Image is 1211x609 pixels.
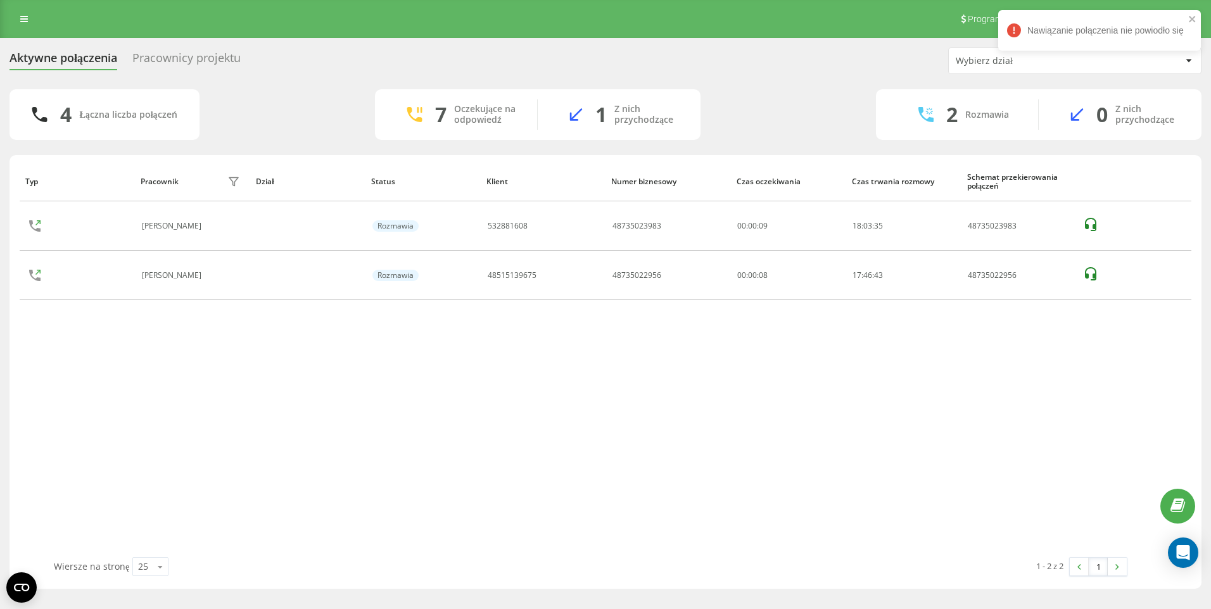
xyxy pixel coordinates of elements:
[998,10,1201,51] div: Nawiązanie połączenia nie powiodło się
[737,222,839,230] div: 00:00:09
[132,51,241,71] div: Pracownicy projektu
[372,220,419,232] div: Rozmawia
[60,103,72,127] div: 4
[614,104,682,125] div: Z nich przychodzące
[946,103,958,127] div: 2
[10,51,117,71] div: Aktywne połączenia
[25,177,129,186] div: Typ
[968,14,1035,24] span: Program poleceń
[6,572,37,603] button: Open CMP widget
[486,177,599,186] div: Klient
[488,222,528,230] div: 532881608
[1089,558,1108,575] a: 1
[142,222,205,230] div: [PERSON_NAME]
[141,177,179,186] div: Pracownik
[853,270,861,280] span: 17
[612,222,661,230] div: 48735023983
[138,560,148,573] div: 25
[371,177,474,186] div: Status
[1188,14,1197,26] button: close
[256,177,359,186] div: Dział
[372,270,419,281] div: Rozmawia
[488,271,536,280] div: 48515139675
[1115,104,1182,125] div: Z nich przychodzące
[1168,537,1198,568] div: Open Intercom Messenger
[595,103,607,127] div: 1
[853,222,883,230] div: : :
[852,177,955,186] div: Czas trwania rozmowy
[853,271,883,280] div: : :
[611,177,724,186] div: Numer biznesowy
[79,110,177,120] div: Łączna liczba połączeń
[737,177,840,186] div: Czas oczekiwania
[612,271,661,280] div: 48735022956
[853,220,861,231] span: 18
[874,220,883,231] span: 35
[435,103,447,127] div: 7
[968,271,1069,280] div: 48735022956
[142,271,205,280] div: [PERSON_NAME]
[965,110,1009,120] div: Rozmawia
[967,173,1070,191] div: Schemat przekierowania połączeń
[863,270,872,280] span: 46
[1036,560,1063,572] div: 1 - 2 z 2
[454,104,518,125] div: Oczekujące na odpowiedź
[1096,103,1108,127] div: 0
[863,220,872,231] span: 03
[956,56,1107,66] div: Wybierz dział
[968,222,1069,230] div: 48735023983
[737,271,839,280] div: 00:00:08
[54,560,129,572] span: Wiersze na stronę
[874,270,883,280] span: 43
